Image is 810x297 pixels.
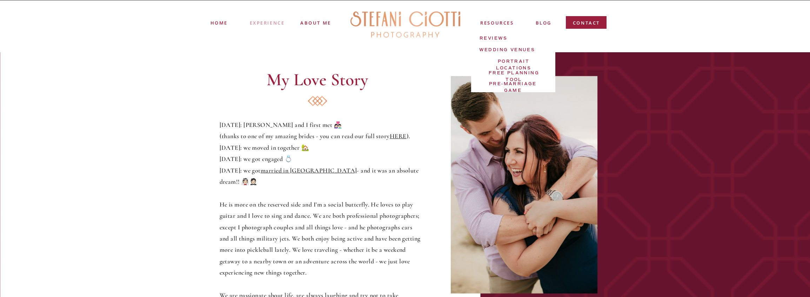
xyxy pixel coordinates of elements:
[250,19,284,25] a: experience
[480,19,515,27] a: resources
[261,167,357,174] a: married in [GEOGRAPHIC_DATA]
[480,58,548,66] a: Portrait Locations
[210,19,227,26] a: Home
[536,19,551,27] a: blog
[221,71,414,93] h2: My Love Story
[480,35,508,43] a: reviews
[390,132,407,140] a: HERE
[480,70,548,78] a: Free Planning tool
[573,19,600,29] a: contact
[300,19,332,26] a: ABOUT me
[479,47,535,55] a: Wedding Venues
[480,81,546,89] a: PRE-MARRIAGE GAME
